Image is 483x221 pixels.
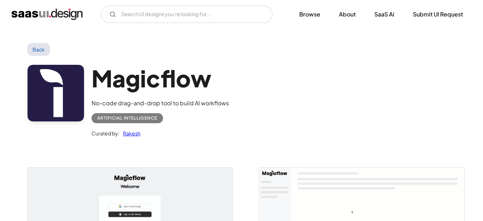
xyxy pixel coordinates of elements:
a: SaaS Ai [366,6,403,22]
div: Curated by: [92,129,119,138]
h1: Magicflow [92,64,229,92]
input: Search UI designs you're looking for... [101,6,272,23]
a: Browse [291,6,329,22]
a: About [330,6,364,22]
a: Submit UI Request [404,6,472,22]
div: Artificial Intelligence [97,114,157,122]
a: Rakesh [119,129,141,138]
a: home [11,9,83,20]
div: No-code drag-and-drop tool to build AI workflows [92,99,229,107]
form: Email Form [101,6,272,23]
a: Back [27,43,50,56]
